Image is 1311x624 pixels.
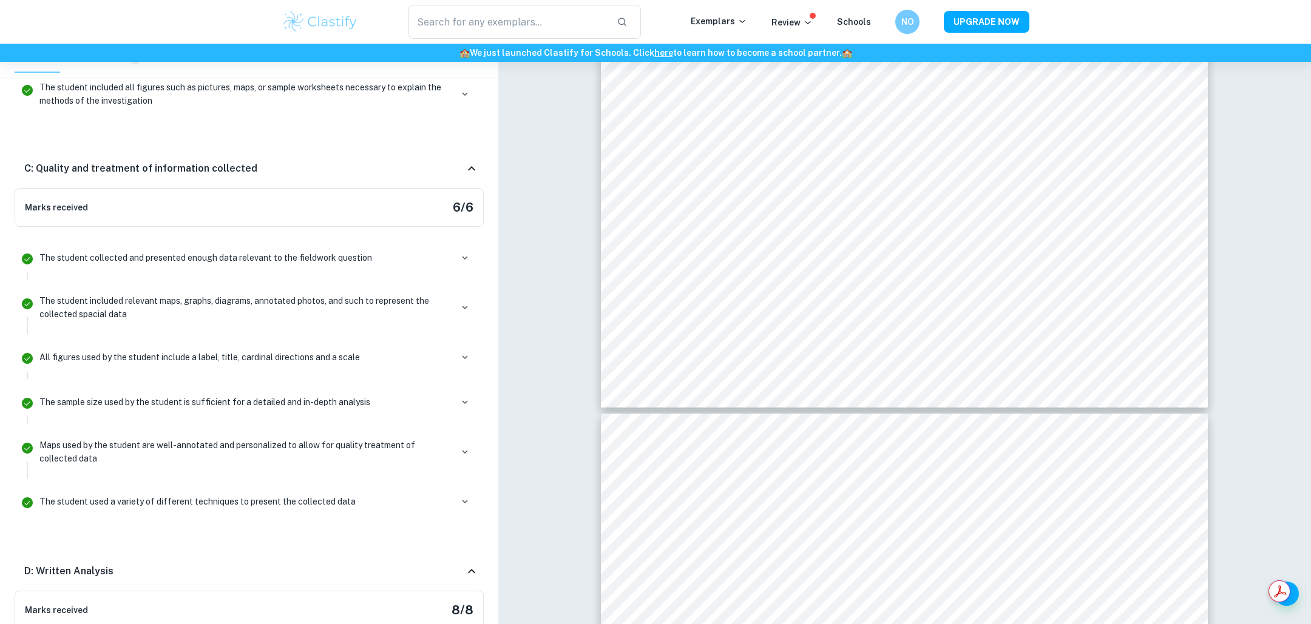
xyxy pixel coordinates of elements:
svg: Correct [20,396,35,411]
span: Hypothesis 3:....................................................................................... [693,90,1133,101]
span: Introduction [674,506,765,524]
div: C: Quality and treatment of information collected [15,149,484,188]
h6: NO [901,15,915,29]
h6: We just launched Clastify for Schools. Click to learn how to become a school partner. [2,46,1309,59]
p: Exemplars [691,15,747,28]
svg: Correct [20,83,35,98]
svg: Correct [20,495,35,510]
span: Hypothesis 2:....................................................................................... [693,74,1133,85]
span: Evaluation.......................................................................................... [674,122,1134,133]
div: D: Written Analysis [15,552,484,591]
h5: 6 / 6 [453,198,473,216]
span: References.......................................................................................... [674,138,1134,149]
p: The student included all figures such as pictures, maps, or sample worksheets necessary to explai... [39,81,452,107]
svg: Correct [20,441,35,455]
p: Maps used by the student are well-annotated and personalized to allow for quality treatment of co... [39,438,452,465]
img: Clastify logo [282,10,359,34]
p: The student collected and presented enough data relevant to the fieldwork question [39,251,372,264]
p: The student used a variety of different techniques to present the collected data [39,495,356,508]
h5: 8 / 8 [452,601,473,619]
svg: Correct [20,351,35,366]
span: concentric model or a multi-nucleus model? [674,583,890,594]
a: here [654,48,673,58]
h6: Marks received [25,201,88,214]
button: NO [895,10,920,34]
h6: C: Quality and treatment of information collected [24,161,257,176]
svg: Correct [20,297,35,311]
p: The student included relevant maps, graphs, diagrams, annotated photos, and such to represent the... [39,294,452,321]
span: Hypothesis 1:....................................................................................... [693,58,1133,69]
h6: D: Written Analysis [24,564,113,579]
span: Research question: [674,541,771,552]
input: Search for any exemplars... [408,5,607,39]
h6: Marks received [25,603,88,617]
p: The sample size used by the student is sufficient for a detailed and in-depth analysis [39,395,370,409]
span: 🏫 [842,48,852,58]
p: Review [771,16,813,29]
button: UPGRADE NOW [944,11,1029,33]
span: 🏫 [459,48,470,58]
span: Conclusion.......................................................................................... [674,106,1134,117]
p: All figures used by the student include a label, title, cardinal directions and a scale [39,351,360,364]
a: Schools [837,17,871,27]
svg: Correct [20,252,35,266]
